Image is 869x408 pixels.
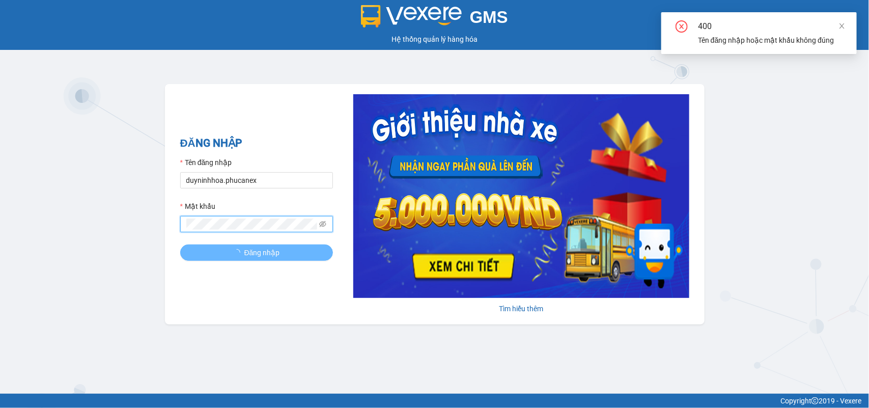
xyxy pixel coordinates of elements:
[698,20,845,33] div: 400
[180,244,333,261] button: Đăng nhập
[353,303,689,314] div: Tìm hiểu thêm
[180,157,232,168] label: Tên đăng nhập
[186,219,318,230] input: Mật khẩu
[180,135,333,152] h2: ĐĂNG NHẬP
[8,395,861,406] div: Copyright 2019 - Vexere
[233,249,244,256] span: loading
[180,172,333,188] input: Tên đăng nhập
[180,201,215,212] label: Mật khẩu
[244,247,280,258] span: Đăng nhập
[353,94,689,298] img: banner-0
[698,35,845,46] div: Tên đăng nhập hoặc mật khẩu không đúng
[470,8,508,26] span: GMS
[838,22,846,30] span: close
[811,397,819,404] span: copyright
[319,221,326,228] span: eye-invisible
[3,34,866,45] div: Hệ thống quản lý hàng hóa
[361,15,508,23] a: GMS
[361,5,462,28] img: logo 2
[676,20,688,35] span: close-circle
